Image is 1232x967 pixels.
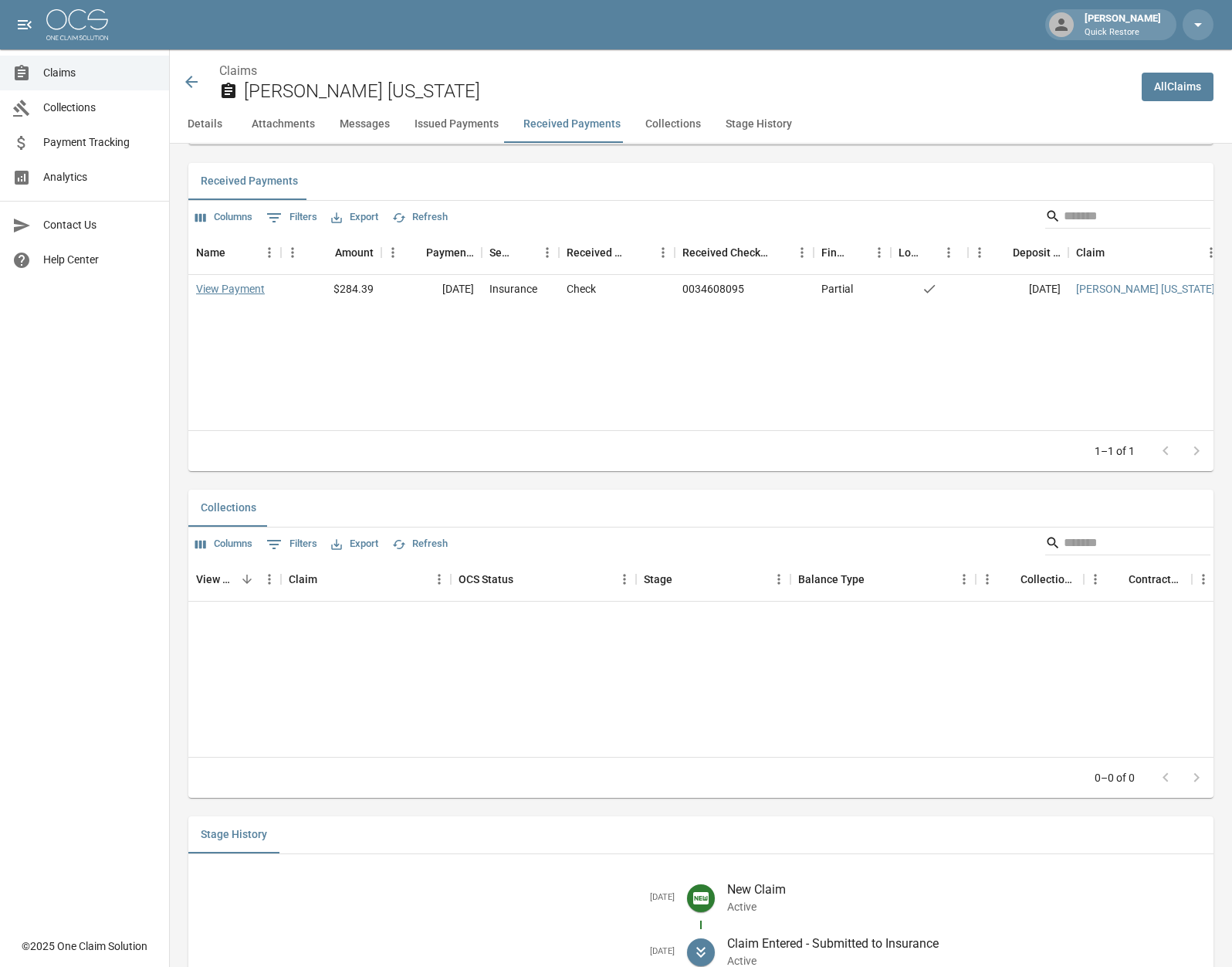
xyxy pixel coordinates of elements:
button: Sort [672,568,694,590]
div: View Collection [188,558,281,601]
button: Menu [652,241,675,264]
a: [PERSON_NAME] [US_STATE] [1076,281,1215,297]
div: Balance Type [790,558,976,601]
button: Sort [514,242,536,263]
div: Collections Fee [1020,558,1076,601]
button: Menu [976,568,999,591]
button: Sort [991,242,1013,263]
button: Menu [613,568,636,591]
h5: [DATE] [201,946,675,958]
div: Contractor Amount [1129,558,1184,601]
a: Claims [219,63,257,78]
div: Lockbox [899,231,920,274]
button: Menu [536,241,559,264]
button: Messages [327,106,402,143]
button: Collections [633,106,713,143]
div: Received Method [567,231,630,274]
button: Sort [313,242,335,263]
div: Claim [1076,231,1105,274]
nav: breadcrumb [219,62,1129,80]
button: Sort [769,242,790,263]
div: Sender [489,231,514,274]
button: Menu [937,241,960,264]
div: Amount [335,231,374,274]
button: Menu [258,241,281,264]
div: Claim [281,558,451,601]
button: Menu [381,241,404,264]
div: Collections Fee [976,558,1084,601]
span: Help Center [43,252,157,268]
div: Balance Type [798,558,865,601]
button: Menu [1192,568,1215,591]
div: [PERSON_NAME] [1078,11,1167,39]
button: Show filters [262,532,321,557]
button: Sort [317,568,339,590]
button: Sort [1107,568,1129,590]
div: $284.39 [281,275,381,304]
div: 0034608095 [682,281,744,297]
button: Sort [236,568,258,590]
span: Claims [43,65,157,81]
span: Contact Us [43,217,157,233]
button: Menu [767,568,790,591]
div: Name [196,231,225,274]
button: Issued Payments [402,106,511,143]
div: Insurance [489,281,537,297]
div: Payment Date [426,231,474,274]
div: related-list tabs [188,816,1213,853]
h2: [PERSON_NAME] [US_STATE] [244,80,1129,103]
button: Select columns [191,205,256,229]
button: Menu [968,241,991,264]
button: Sort [513,568,535,590]
button: Received Payments [511,106,633,143]
button: Received Payments [188,163,310,200]
button: Menu [281,241,304,264]
p: 1–1 of 1 [1095,443,1135,459]
button: Select columns [191,532,256,556]
p: 0–0 of 0 [1095,770,1135,785]
p: Quick Restore [1085,26,1161,39]
button: Show filters [262,205,321,230]
button: Refresh [388,532,452,556]
div: Payment Date [381,231,482,274]
div: anchor tabs [170,106,1232,143]
button: Sort [1105,242,1126,263]
button: Sort [630,242,652,263]
a: View Payment [196,281,265,297]
div: Received Check Number [682,231,769,274]
button: Sort [865,568,886,590]
div: Search [1045,531,1210,558]
div: Received Check Number [675,231,814,274]
button: Sort [404,242,426,263]
button: Menu [258,568,281,591]
button: open drawer [9,9,40,40]
div: related-list tabs [188,490,1213,527]
h5: [DATE] [201,892,675,904]
div: Amount [281,231,381,274]
button: Export [327,532,382,556]
div: Received Method [559,231,675,274]
a: AllClaims [1142,73,1213,101]
div: Deposit Date [968,231,1068,274]
button: Stage History [713,106,804,143]
button: Sort [920,242,942,263]
div: Search [1045,204,1210,232]
div: OCS Status [459,558,513,601]
button: Attachments [239,106,327,143]
div: Name [188,231,281,274]
div: Check [567,281,596,297]
button: Details [170,106,239,143]
div: Partial [821,281,853,297]
div: Stage [636,558,790,601]
div: OCS Status [451,558,636,601]
div: Deposit Date [1013,231,1061,274]
button: Menu [428,568,451,591]
button: Collections [188,490,269,527]
button: Sort [999,568,1020,590]
p: Active [727,899,1201,914]
div: Stage [644,558,672,601]
button: Export [327,205,382,229]
span: Collections [43,100,157,116]
div: Final/Partial [821,231,846,274]
button: Menu [868,241,891,264]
